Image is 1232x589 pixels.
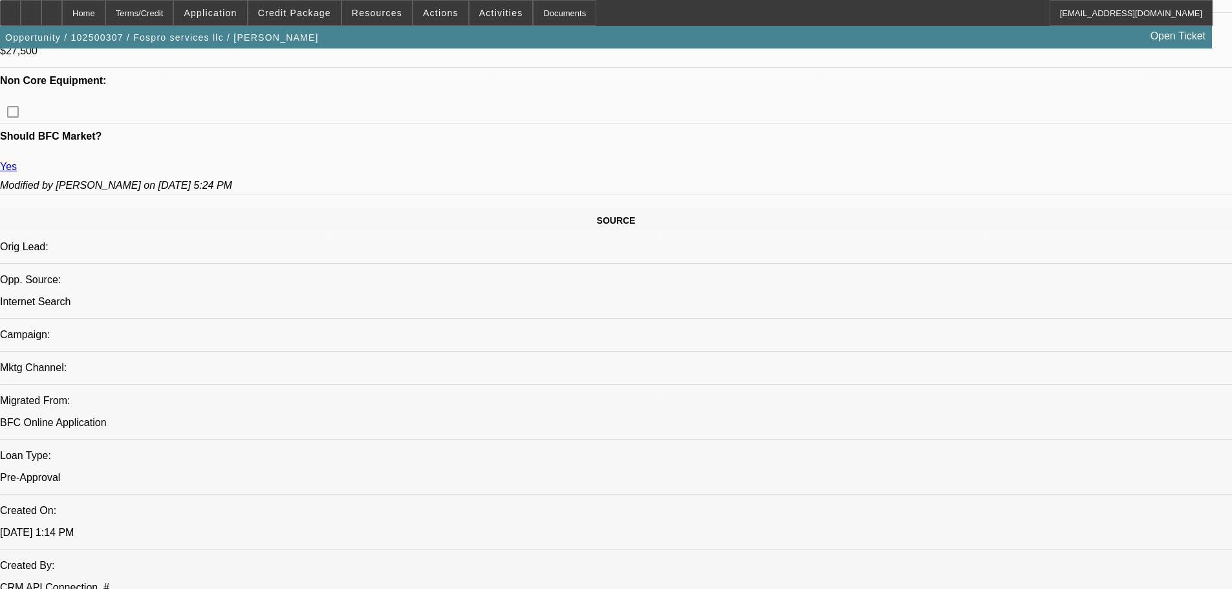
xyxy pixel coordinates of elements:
[352,8,402,18] span: Resources
[470,1,533,25] button: Activities
[423,8,459,18] span: Actions
[413,1,468,25] button: Actions
[597,215,636,226] span: SOURCE
[174,1,246,25] button: Application
[479,8,523,18] span: Activities
[258,8,331,18] span: Credit Package
[342,1,412,25] button: Resources
[5,32,319,43] span: Opportunity / 102500307 / Fospro services llc / [PERSON_NAME]
[184,8,237,18] span: Application
[248,1,341,25] button: Credit Package
[1145,25,1211,47] a: Open Ticket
